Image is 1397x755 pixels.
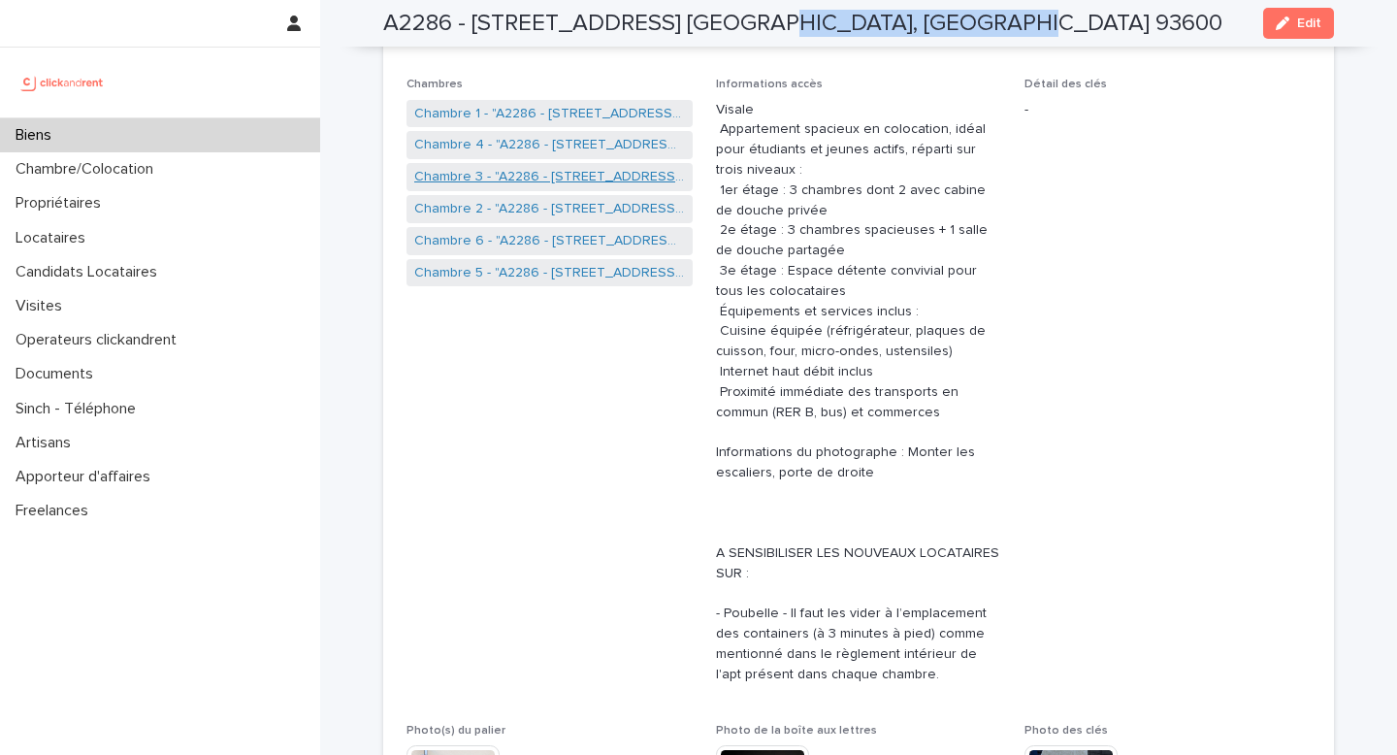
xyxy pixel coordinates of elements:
p: Sinch - Téléphone [8,400,151,418]
span: Informations accès [716,79,823,90]
p: Artisans [8,434,86,452]
p: Candidats Locataires [8,263,173,281]
p: Operateurs clickandrent [8,331,192,349]
span: Photo des clés [1024,725,1108,737]
p: Propriétaires [8,194,116,213]
p: Freelances [8,502,104,520]
p: Visale Appartement spacieux en colocation, idéal pour étudiants et jeunes actifs, réparti sur tro... [716,100,1002,685]
span: Photo de la boîte aux lettres [716,725,877,737]
a: Chambre 1 - "A2286 - [STREET_ADDRESS] [GEOGRAPHIC_DATA], [GEOGRAPHIC_DATA] 93600" [414,104,685,124]
span: Détail des clés [1024,79,1107,90]
span: Edit [1297,16,1321,30]
button: Edit [1263,8,1334,39]
span: Photo(s) du palier [406,725,505,737]
p: Locataires [8,229,101,247]
h2: A2286 - [STREET_ADDRESS] [GEOGRAPHIC_DATA], [GEOGRAPHIC_DATA] 93600 [383,10,1222,38]
a: Chambre 4 - "A2286 - [STREET_ADDRESS] [GEOGRAPHIC_DATA], [GEOGRAPHIC_DATA] 93600" [414,135,685,155]
p: Apporteur d'affaires [8,468,166,486]
p: Visites [8,297,78,315]
p: Biens [8,126,67,145]
span: Chambres [406,79,463,90]
p: Documents [8,365,109,383]
a: Chambre 5 - "A2286 - [STREET_ADDRESS] [GEOGRAPHIC_DATA], [GEOGRAPHIC_DATA] 93600" [414,263,685,283]
p: - [1024,100,1311,120]
a: Chambre 3 - "A2286 - [STREET_ADDRESS] [GEOGRAPHIC_DATA], [GEOGRAPHIC_DATA] 93600" [414,167,685,187]
p: Chambre/Colocation [8,160,169,179]
img: UCB0brd3T0yccxBKYDjQ [16,63,110,102]
a: Chambre 6 - "A2286 - [STREET_ADDRESS] [GEOGRAPHIC_DATA], [GEOGRAPHIC_DATA] 93600" [414,231,685,251]
a: Chambre 2 - "A2286 - [STREET_ADDRESS] [GEOGRAPHIC_DATA], [GEOGRAPHIC_DATA] 93600" [414,199,685,219]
